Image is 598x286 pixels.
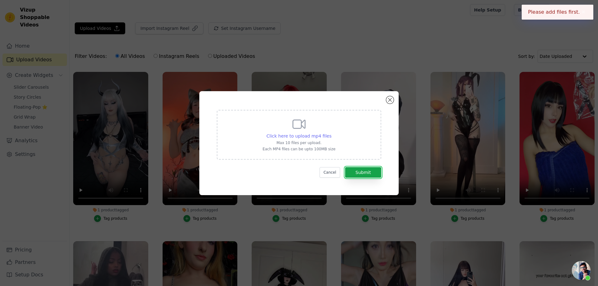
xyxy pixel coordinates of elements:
[263,147,335,152] p: Each MP4 files can be upto 100MB size
[386,96,394,104] button: Close modal
[263,140,335,145] p: Max 10 files per upload.
[522,5,593,20] div: Please add files first.
[345,167,381,178] button: Submit
[572,261,591,280] div: 开放式聊天
[267,134,332,138] span: Click here to upload mp4 files
[580,8,587,16] button: Close
[320,167,340,178] button: Cancel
